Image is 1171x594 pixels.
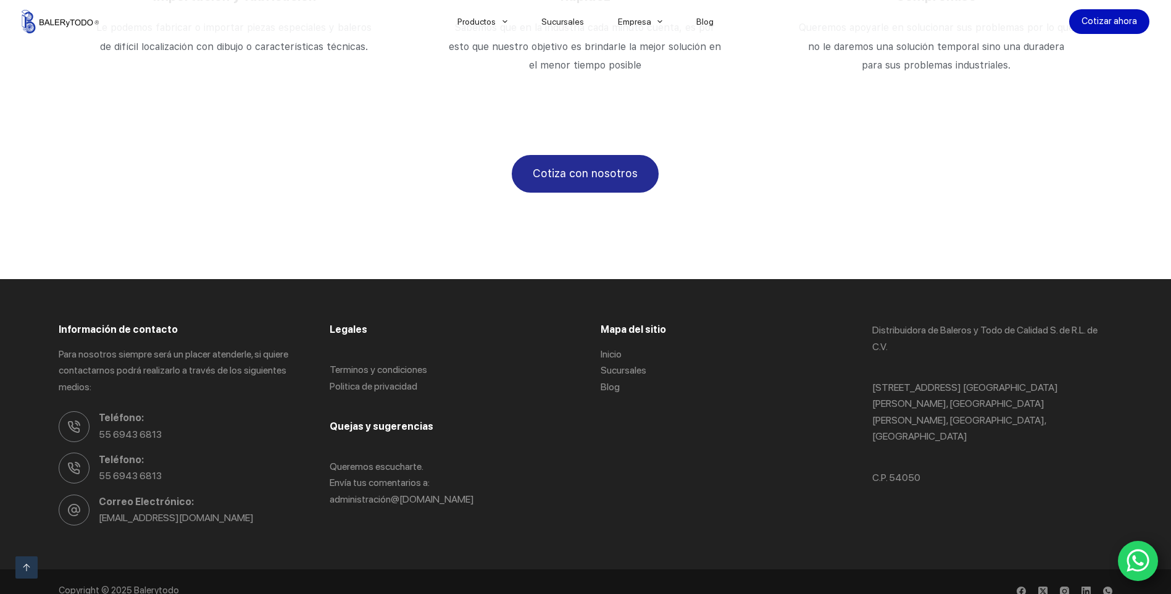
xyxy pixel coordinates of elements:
[1069,9,1149,34] a: Cotizar ahora
[330,459,570,508] p: Queremos escucharte. Envía tus comentarios a: administració n@[DOMAIN_NAME]
[59,346,299,395] p: Para nosotros siempre será un placer atenderle, si quiere contactarnos podrá realizarlo a través ...
[601,348,622,360] a: Inicio
[99,512,254,524] a: [EMAIL_ADDRESS][DOMAIN_NAME]
[330,420,433,432] span: Quejas y sugerencias
[533,165,638,183] span: Cotiza con nosotros
[449,22,724,71] span: Sabemos que en la industria cada minuto cuenta, es por esto que nuestro objetivo es brindarle la ...
[99,410,299,426] span: Teléfono:
[601,322,841,337] h3: Mapa del sitio
[330,364,427,375] a: Terminos y condiciones
[99,429,162,440] a: 55 6943 6813
[601,364,646,376] a: Sucursales
[22,10,99,33] img: Balerytodo
[330,324,367,335] span: Legales
[512,155,659,193] a: Cotiza con nosotros
[99,452,299,468] span: Teléfono:
[99,470,162,482] a: 55 6943 6813
[872,470,1112,486] p: C.P. 54050
[59,322,299,337] h3: Información de contacto
[799,22,1077,71] span: Queremos apoyarle en solucionar sus problemas por lo que no le daremos una solución temporal sino...
[872,380,1112,445] p: [STREET_ADDRESS] [GEOGRAPHIC_DATA][PERSON_NAME], [GEOGRAPHIC_DATA][PERSON_NAME], [GEOGRAPHIC_DATA...
[330,380,417,392] a: Politica de privacidad
[601,381,620,393] a: Blog
[99,494,299,510] span: Correo Electrónico:
[96,22,375,52] span: Le podemos fabricar o importar piezas especiales y baleros de difícil localización con dibujo o c...
[872,322,1112,355] p: Distribuidora de Baleros y Todo de Calidad S. de R.L. de C.V.
[15,556,38,579] a: Ir arriba
[1118,541,1159,582] a: WhatsApp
